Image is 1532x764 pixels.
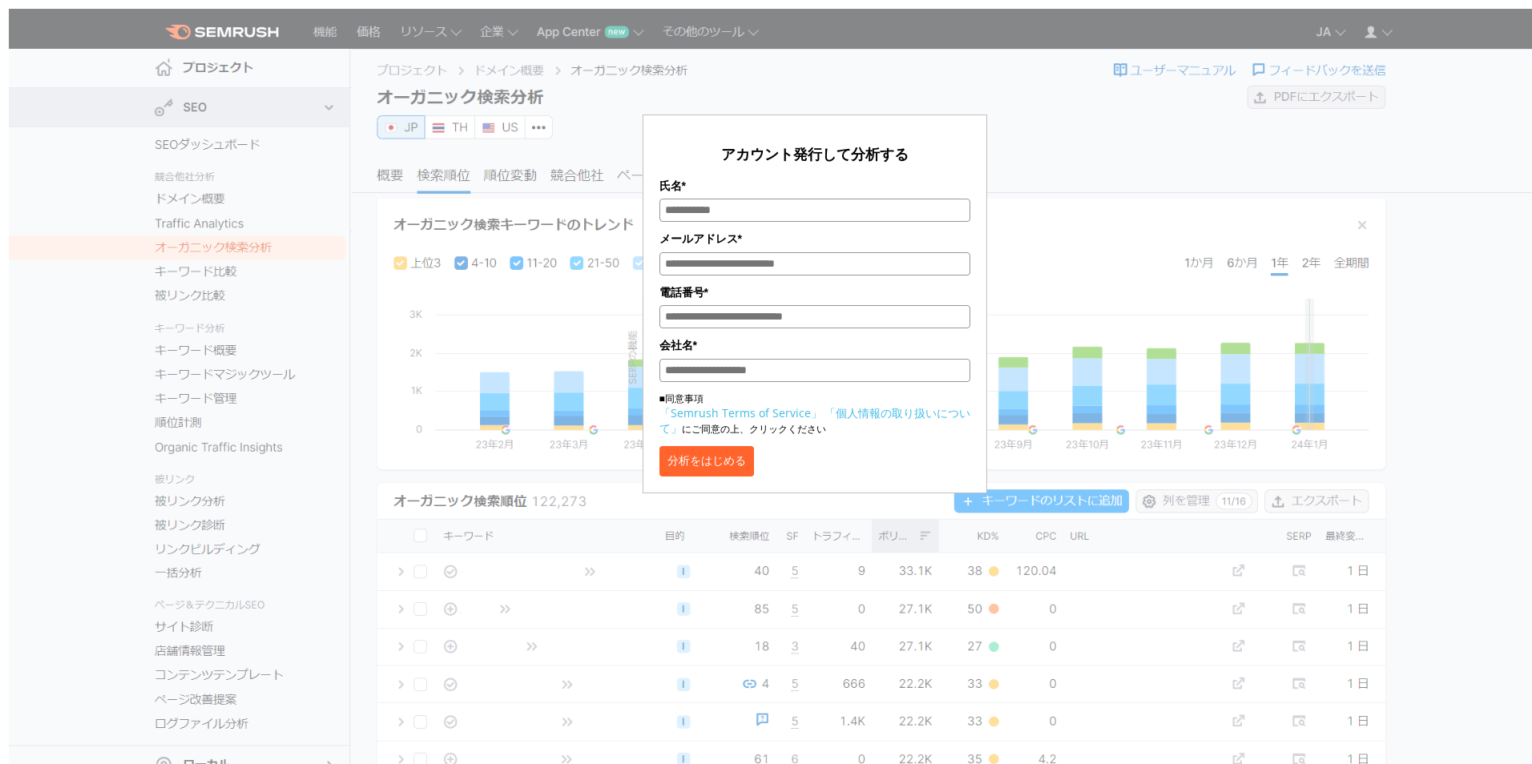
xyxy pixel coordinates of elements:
[659,392,970,436] p: ■同意事項 にご同意の上、クリックください
[659,446,754,476] button: 分析をはじめる
[659,230,970,247] label: メールアドレス*
[659,405,822,420] a: 「Semrush Terms of Service」
[659,405,970,436] a: 「個人情報の取り扱いについて」
[659,283,970,301] label: 電話番号*
[721,144,909,163] span: アカウント発行して分析する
